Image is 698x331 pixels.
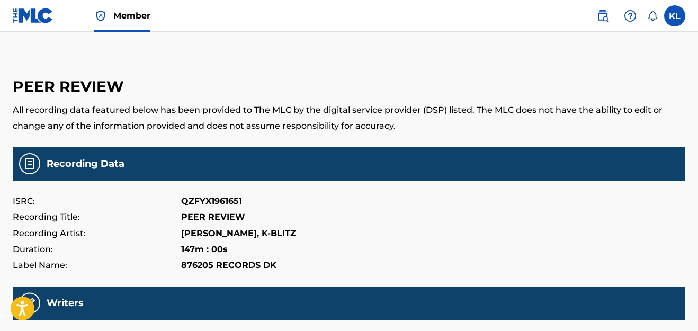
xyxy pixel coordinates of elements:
div: Notifications [647,11,658,21]
p: Recording Title: [13,209,181,225]
img: MLC Logo [13,8,53,23]
p: PEER REVIEW [181,209,245,225]
p: ISRC: [13,193,181,209]
p: Recording Artist: [13,226,181,241]
p: 876205 RECORDS DK [181,257,276,273]
img: Recording Writers [19,292,40,314]
p: Duration: [13,241,181,257]
p: QZFYX1961651 [181,193,242,209]
a: Public Search [592,5,613,26]
iframe: Resource Center [668,196,698,282]
p: [PERSON_NAME], K-BLITZ [181,226,296,241]
img: Top Rightsholder [94,10,107,22]
span: Member [113,10,150,22]
img: search [596,10,609,22]
div: Help [620,5,641,26]
p: All recording data featured below has been provided to The MLC by the digital service provider (D... [13,102,685,135]
h5: Writers [47,297,84,309]
div: User Menu [664,5,685,26]
h3: PEER REVIEW [13,77,685,96]
img: Recording Data [19,153,40,174]
img: help [624,10,637,22]
p: 147m : 00s [181,241,228,257]
h5: Recording Data [47,158,124,170]
p: Label Name: [13,257,181,273]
